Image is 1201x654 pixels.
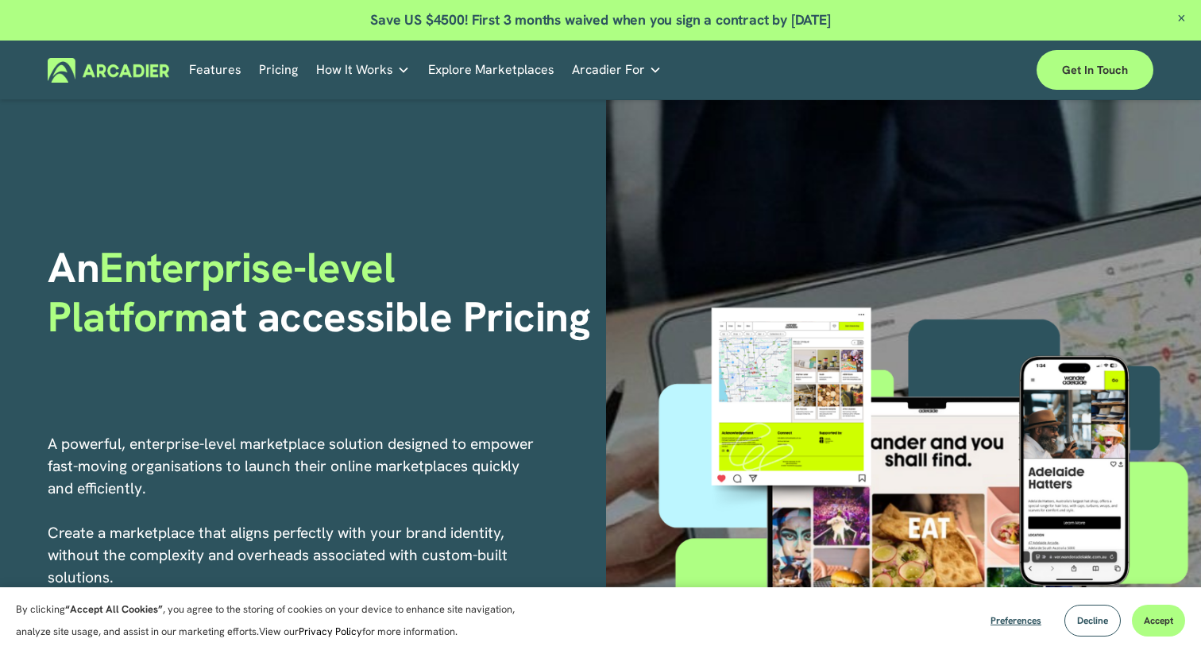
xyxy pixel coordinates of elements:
[316,58,410,83] a: folder dropdown
[572,59,645,81] span: Arcadier For
[48,240,405,344] span: Enterprise-level Platform
[572,58,662,83] a: folder dropdown
[1037,50,1153,90] a: Get in touch
[316,59,393,81] span: How It Works
[1122,578,1201,654] iframe: Chat Widget
[48,243,595,342] h1: An at accessible Pricing
[299,625,362,638] a: Privacy Policy
[48,433,548,633] p: A powerful, enterprise-level marketplace solution designed to empower fast-moving organisations t...
[189,58,241,83] a: Features
[259,58,298,83] a: Pricing
[16,598,532,643] p: By clicking , you agree to the storing of cookies on your device to enhance site navigation, anal...
[428,58,554,83] a: Explore Marketplaces
[1077,614,1108,627] span: Decline
[979,605,1053,637] button: Preferences
[48,58,169,83] img: Arcadier
[65,602,163,616] strong: “Accept All Cookies”
[1064,605,1121,637] button: Decline
[991,614,1041,627] span: Preferences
